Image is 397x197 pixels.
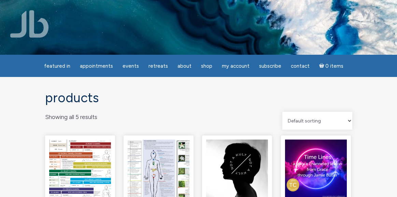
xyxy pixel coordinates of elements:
[282,112,352,130] select: Shop order
[173,60,196,73] a: About
[123,63,139,69] span: Events
[45,112,97,122] p: Showing all 5 results
[80,63,113,69] span: Appointments
[218,60,254,73] a: My Account
[10,10,49,38] img: Jamie Butler. The Everyday Medium
[76,60,117,73] a: Appointments
[259,63,281,69] span: Subscribe
[291,63,310,69] span: Contact
[40,60,74,73] a: featured in
[144,60,172,73] a: Retreats
[118,60,143,73] a: Events
[315,59,348,73] a: Cart0 items
[319,63,326,69] i: Cart
[45,91,352,105] h1: Products
[178,63,192,69] span: About
[148,63,168,69] span: Retreats
[325,64,343,69] span: 0 items
[255,60,285,73] a: Subscribe
[197,60,216,73] a: Shop
[44,63,70,69] span: featured in
[201,63,212,69] span: Shop
[222,63,250,69] span: My Account
[287,60,314,73] a: Contact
